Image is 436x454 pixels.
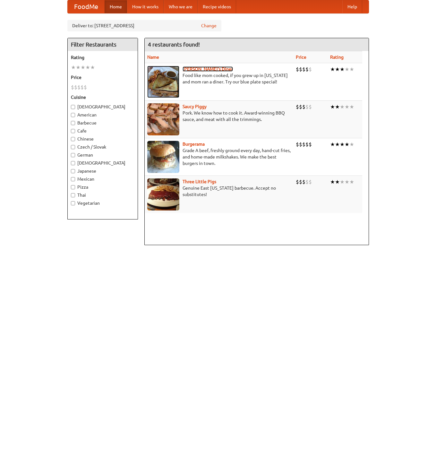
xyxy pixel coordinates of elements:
[335,66,340,73] li: ★
[309,103,312,110] li: $
[340,178,345,185] li: ★
[90,64,95,71] li: ★
[71,161,75,165] input: [DEMOGRAPHIC_DATA]
[71,177,75,181] input: Mexican
[147,55,159,60] a: Name
[71,136,134,142] label: Chinese
[309,66,312,73] li: $
[340,141,345,148] li: ★
[305,141,309,148] li: $
[147,185,291,198] p: Genuine East [US_STATE] barbecue. Accept no substitutes!
[299,141,302,148] li: $
[71,128,134,134] label: Cafe
[345,66,349,73] li: ★
[71,169,75,173] input: Japanese
[71,137,75,141] input: Chinese
[71,74,134,81] h5: Price
[147,72,291,85] p: Food like mom cooked, if you grew up in [US_STATE] and mom ran a diner. Try our blue plate special!
[345,178,349,185] li: ★
[81,64,85,71] li: ★
[330,66,335,73] li: ★
[296,66,299,73] li: $
[345,103,349,110] li: ★
[71,184,134,190] label: Pizza
[76,64,81,71] li: ★
[71,145,75,149] input: Czech / Slovak
[299,103,302,110] li: $
[296,141,299,148] li: $
[302,103,305,110] li: $
[81,84,84,91] li: $
[330,103,335,110] li: ★
[198,0,236,13] a: Recipe videos
[147,147,291,167] p: Grade A beef, freshly ground every day, hand-cut fries, and home-made milkshakes. We make the bes...
[302,66,305,73] li: $
[71,54,134,61] h5: Rating
[71,105,75,109] input: [DEMOGRAPHIC_DATA]
[349,103,354,110] li: ★
[340,103,345,110] li: ★
[74,84,77,91] li: $
[71,185,75,189] input: Pizza
[342,0,362,13] a: Help
[349,178,354,185] li: ★
[299,66,302,73] li: $
[71,160,134,166] label: [DEMOGRAPHIC_DATA]
[309,141,312,148] li: $
[330,178,335,185] li: ★
[147,110,291,123] p: Pork. We know how to cook it. Award-winning BBQ sauce, and meat with all the trimmings.
[85,64,90,71] li: ★
[183,179,216,184] a: Three Little Pigs
[302,141,305,148] li: $
[71,120,134,126] label: Barbecue
[147,178,179,210] img: littlepigs.jpg
[309,178,312,185] li: $
[335,141,340,148] li: ★
[84,84,87,91] li: $
[71,104,134,110] label: [DEMOGRAPHIC_DATA]
[296,55,306,60] a: Price
[67,20,221,31] div: Deliver to: [STREET_ADDRESS]
[305,178,309,185] li: $
[147,103,179,135] img: saucy.jpg
[71,201,75,205] input: Vegetarian
[305,103,309,110] li: $
[71,176,134,182] label: Mexican
[71,193,75,197] input: Thai
[68,38,138,51] h4: Filter Restaurants
[340,66,345,73] li: ★
[71,144,134,150] label: Czech / Slovak
[164,0,198,13] a: Who we are
[71,64,76,71] li: ★
[71,121,75,125] input: Barbecue
[71,152,134,158] label: German
[296,103,299,110] li: $
[345,141,349,148] li: ★
[71,129,75,133] input: Cafe
[71,112,134,118] label: American
[71,192,134,198] label: Thai
[330,55,344,60] a: Rating
[68,0,105,13] a: FoodMe
[299,178,302,185] li: $
[77,84,81,91] li: $
[147,141,179,173] img: burgerama.jpg
[71,94,134,100] h5: Cuisine
[305,66,309,73] li: $
[71,113,75,117] input: American
[335,103,340,110] li: ★
[330,141,335,148] li: ★
[71,153,75,157] input: German
[183,141,205,147] b: Burgerama
[71,168,134,174] label: Japanese
[71,200,134,206] label: Vegetarian
[183,66,233,72] a: [PERSON_NAME]'s Diner
[71,84,74,91] li: $
[349,66,354,73] li: ★
[335,178,340,185] li: ★
[296,178,299,185] li: $
[183,104,207,109] a: Saucy Piggy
